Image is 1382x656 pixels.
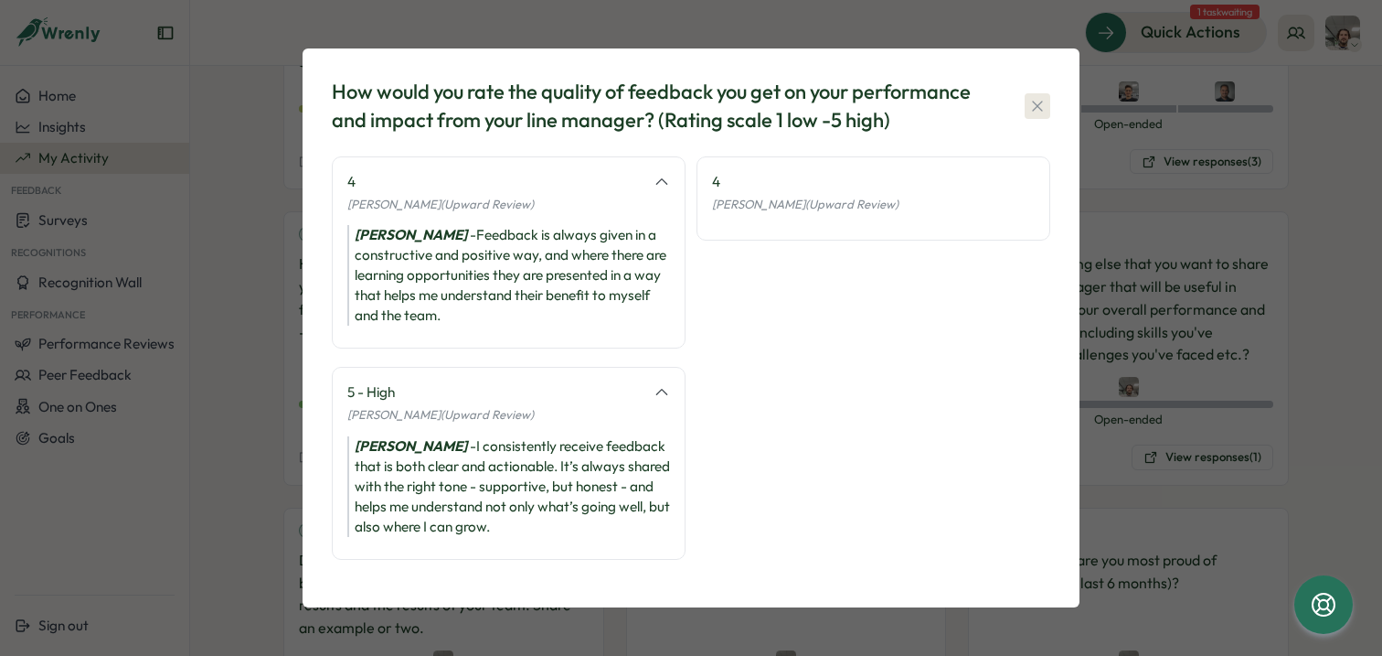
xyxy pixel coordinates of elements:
[347,436,670,537] div: - I consistently receive feedback that is both clear and actionable. It’s always shared with the ...
[332,78,981,134] div: How would you rate the quality of feedback you get on your performance and impact from your line ...
[347,225,670,326] div: - Feedback is always given in a constructive and positive way, and where there are learning oppor...
[347,407,534,422] span: [PERSON_NAME] (Upward Review)
[712,197,898,211] span: [PERSON_NAME] (Upward Review)
[347,382,643,403] div: 5 - High
[347,197,534,211] span: [PERSON_NAME] (Upward Review)
[355,437,467,455] i: [PERSON_NAME]
[347,172,643,192] div: 4
[355,226,467,243] i: [PERSON_NAME]
[712,172,1035,192] div: 4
